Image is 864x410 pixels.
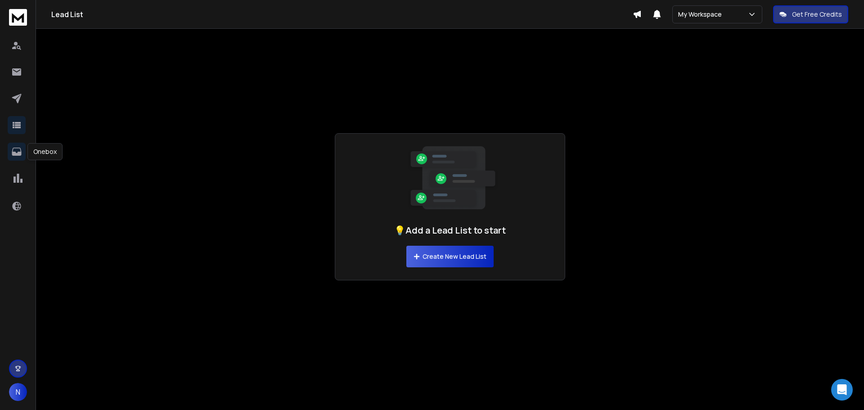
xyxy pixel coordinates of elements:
img: logo [9,9,27,26]
p: My Workspace [678,10,725,19]
button: N [9,383,27,401]
button: Create New Lead List [406,246,494,267]
h1: Lead List [51,9,633,20]
div: Onebox [27,143,63,160]
button: Get Free Credits [773,5,848,23]
h1: 💡Add a Lead List to start [394,224,506,237]
p: Get Free Credits [792,10,842,19]
div: Open Intercom Messenger [831,379,853,401]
